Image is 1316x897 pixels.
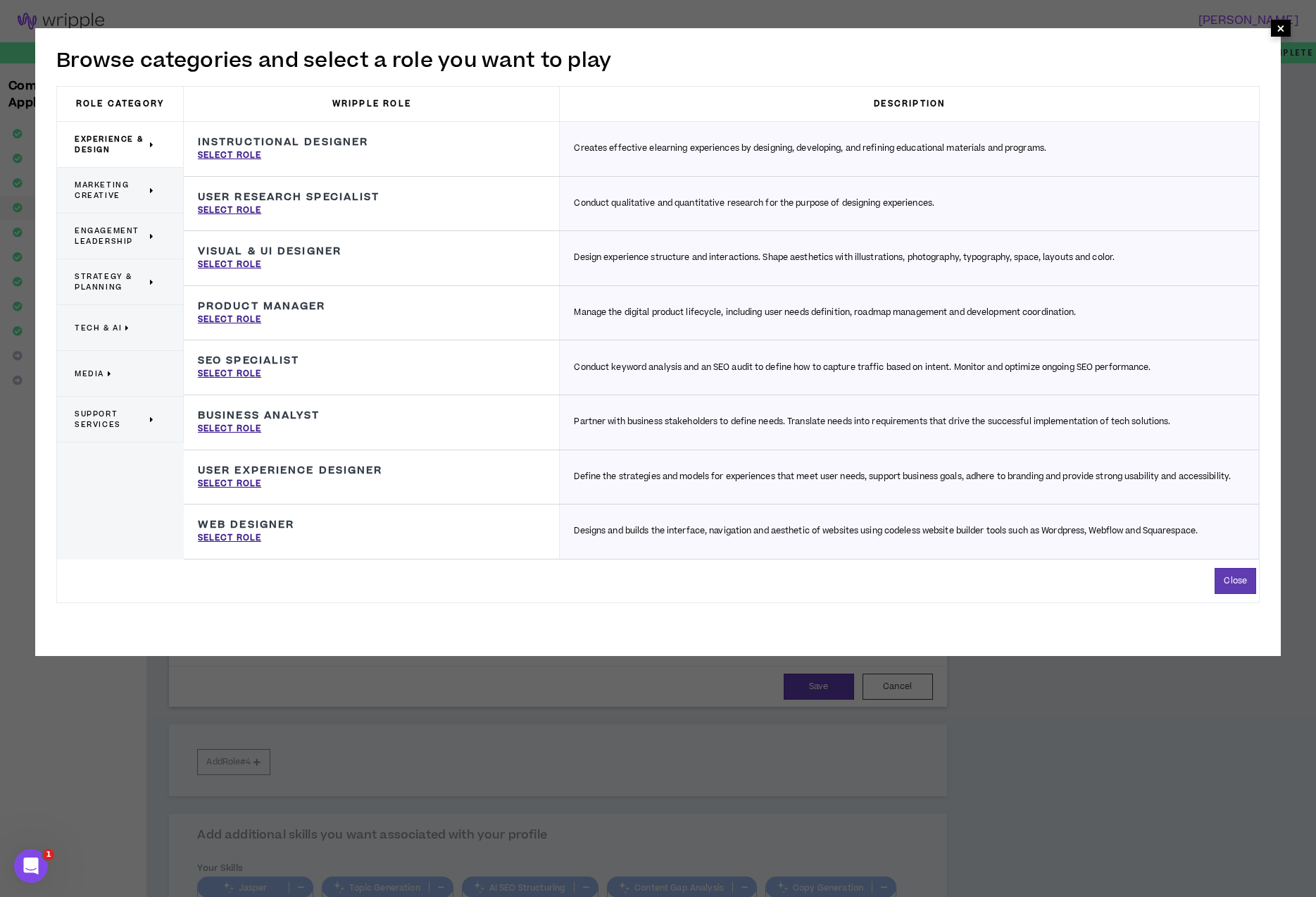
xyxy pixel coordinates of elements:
p: Define the strategies and models for experiences that meet user needs, support business goals, ad... [574,471,1231,483]
span: 1 [43,849,54,860]
p: Select Role [198,204,261,217]
span: Support Services [75,409,146,430]
span: × [1277,20,1285,37]
p: Select Role [198,149,261,162]
h3: Business Analyst [198,409,320,422]
h3: Visual & UI Designer [198,245,341,258]
h3: SEO Specialist [198,354,299,367]
h3: User Research Specialist [198,191,380,204]
h3: Wripple Role [184,87,560,121]
h2: Browse categories and select a role you want to play [56,46,1260,75]
p: Select Role [198,423,261,435]
p: Conduct qualitative and quantitative research for the purpose of designing experiences. [574,197,934,210]
iframe: Intercom live chat [14,849,48,883]
p: Manage the digital product lifecycle, including user needs definition, roadmap management and dev... [574,307,1076,319]
h3: Instructional Designer [198,136,368,149]
p: Design experience structure and interactions. Shape aesthetics with illustrations, photography, t... [574,252,1115,264]
p: Partner with business stakeholders to define needs. Translate needs into requirements that drive ... [574,416,1170,428]
p: Select Role [198,478,261,490]
span: Engagement Leadership [75,225,146,247]
button: Close [1215,568,1256,594]
p: Select Role [198,314,261,326]
span: Strategy & Planning [75,271,146,292]
h3: Web Designer [198,519,294,531]
h3: Role Category [57,87,184,121]
p: Designs and builds the interface, navigation and aesthetic of websites using codeless website bui... [574,525,1198,538]
h3: Description [560,87,1259,121]
p: Select Role [198,259,261,271]
p: Select Role [198,368,261,381]
h3: User Experience Designer [198,464,382,477]
span: Tech & AI [75,323,122,333]
p: Conduct keyword analysis and an SEO audit to define how to capture traffic based on intent. Monit... [574,361,1151,374]
span: Marketing Creative [75,180,146,201]
span: Experience & Design [75,134,146,155]
h3: Product Manager [198,300,326,313]
span: Media [75,369,104,379]
p: Creates effective elearning experiences by designing, developing, and refining educational materi... [574,142,1046,155]
p: Select Role [198,532,261,545]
